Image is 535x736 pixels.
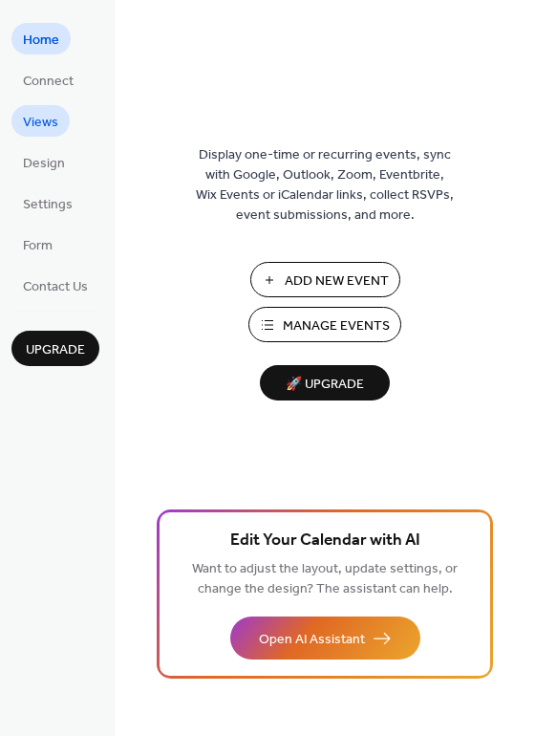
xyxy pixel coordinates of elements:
button: Upgrade [11,331,99,366]
span: Open AI Assistant [259,630,365,650]
span: Edit Your Calendar with AI [230,528,420,554]
a: Home [11,23,71,54]
button: Open AI Assistant [230,617,420,660]
a: Design [11,146,76,178]
span: Contact Us [23,277,88,297]
span: Add New Event [285,271,389,292]
a: Views [11,105,70,137]
span: Views [23,113,58,133]
a: Form [11,228,64,260]
span: Manage Events [283,316,390,336]
span: Connect [23,72,74,92]
a: Contact Us [11,270,99,301]
span: Design [23,154,65,174]
span: Display one-time or recurring events, sync with Google, Outlook, Zoom, Eventbrite, Wix Events or ... [196,145,454,226]
span: Settings [23,195,73,215]
span: Want to adjust the layout, update settings, or change the design? The assistant can help. [192,556,458,602]
a: Settings [11,187,84,219]
button: Add New Event [250,262,400,297]
button: Manage Events [248,307,401,342]
span: Form [23,236,53,256]
a: Connect [11,64,85,96]
span: 🚀 Upgrade [271,372,378,398]
span: Home [23,31,59,51]
button: 🚀 Upgrade [260,365,390,400]
span: Upgrade [26,340,85,360]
